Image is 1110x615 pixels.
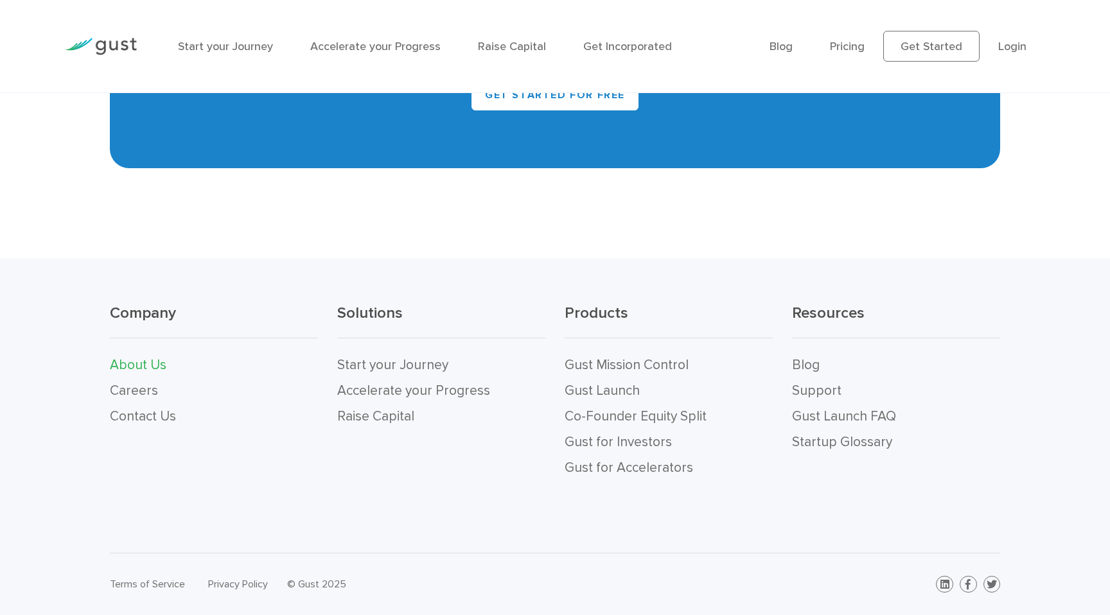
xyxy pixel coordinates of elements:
a: Get Started [883,31,980,62]
a: Blog [770,40,793,53]
a: Get Started for Free [471,80,639,110]
a: Pricing [830,40,865,53]
h3: Solutions [337,303,545,338]
a: Gust Mission Control [565,357,689,373]
a: About Us [110,357,166,373]
a: Gust for Investors [565,434,672,450]
a: Careers [110,383,158,399]
a: Gust Launch FAQ [792,408,896,424]
a: Raise Capital [337,408,414,424]
h3: Company [110,303,318,338]
a: Accelerate your Progress [310,40,441,53]
a: Get Incorporated [583,40,672,53]
a: Terms of Service [110,578,185,590]
a: Gust for Accelerators [565,460,693,476]
a: Login [998,40,1026,53]
div: © Gust 2025 [287,575,545,593]
h3: Products [565,303,773,338]
a: Raise Capital [478,40,546,53]
a: Co-Founder Equity Split [565,408,707,424]
a: Support [792,383,841,399]
img: Gust Logo [65,38,137,55]
h3: Resources [792,303,1000,338]
a: Startup Glossary [792,434,892,450]
a: Start your Journey [178,40,273,53]
a: Start your Journey [337,357,448,373]
a: Gust Launch [565,383,640,399]
a: Accelerate your Progress [337,383,490,399]
a: Privacy Policy [208,578,268,590]
a: Blog [792,357,820,373]
a: Contact Us [110,408,176,424]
